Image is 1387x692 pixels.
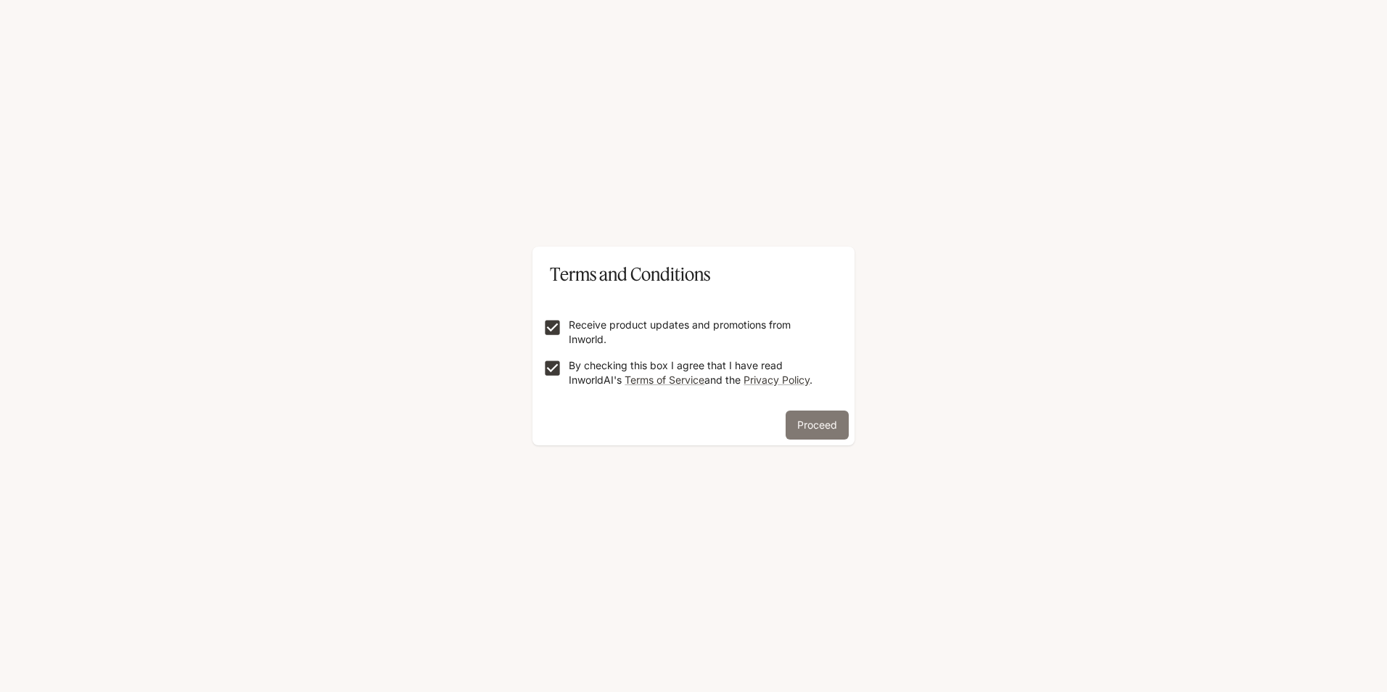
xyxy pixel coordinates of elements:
[744,374,810,386] a: Privacy Policy
[625,374,704,386] a: Terms of Service
[550,261,710,287] p: Terms and Conditions
[569,318,830,347] p: Receive product updates and promotions from Inworld.
[786,411,849,440] button: Proceed
[569,358,830,387] p: By checking this box I agree that I have read InworldAI's and the .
